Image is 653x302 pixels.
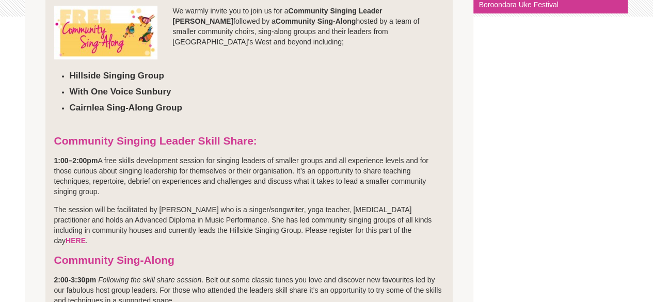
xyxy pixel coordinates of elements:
img: Community_Singalong_promo-drafts_FBevent.jpg [54,6,157,59]
a: HERE [66,236,86,245]
p: The session will be facilitated by [PERSON_NAME] who is a singer/songwriter, yoga teacher, [MEDIC... [54,204,444,246]
strong: 2:00-3:30pm [54,276,97,284]
p: We warmly invite you to join us for a followed by a hosted by a team of smaller community choirs,... [54,6,444,57]
h4: Cairnlea Sing-Along Group [70,102,455,124]
strong: 1:00–2:00pm [54,156,98,165]
h4: Hillside Singing Group [70,70,455,81]
h3: Community Sing-Along [54,253,444,267]
em: Following the skill share session [98,276,201,284]
strong: Community Sing-Along [276,17,356,25]
p: A free skills development session for singing leaders of smaller groups and all experience levels... [54,155,444,197]
h3: Community Singing Leader Skill Share: [54,134,444,148]
h4: With One Voice Sunbury [70,86,455,97]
